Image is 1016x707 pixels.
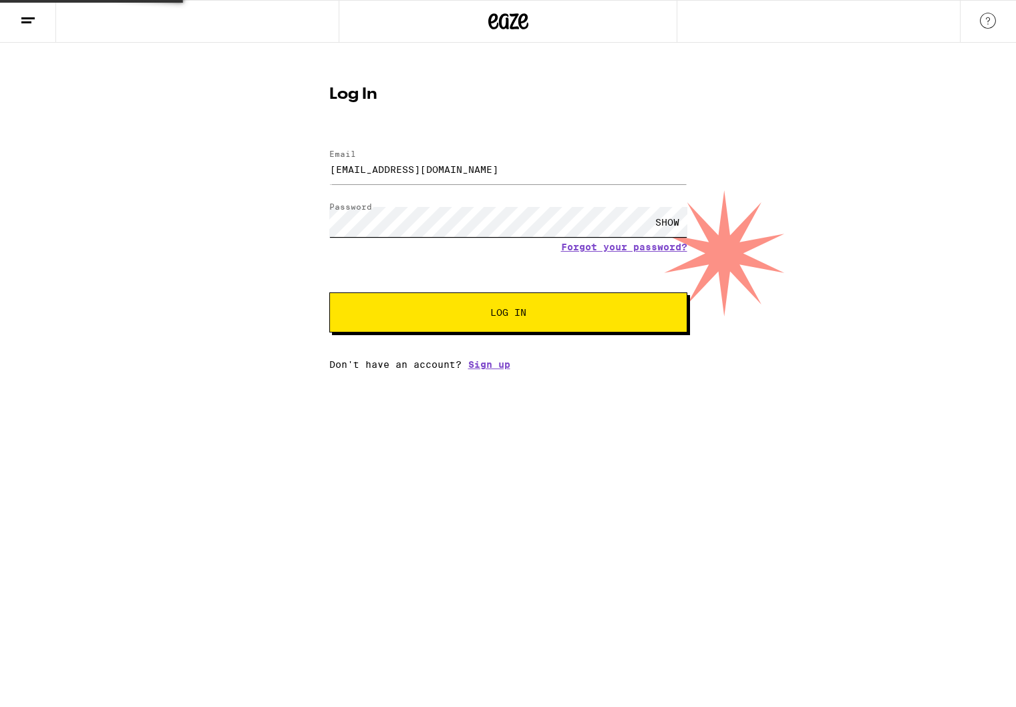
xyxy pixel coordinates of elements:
button: Log In [329,292,687,332]
a: Forgot your password? [561,242,687,252]
div: SHOW [647,207,687,237]
input: Email [329,154,687,184]
span: Hi. Need any help? [8,9,96,20]
a: Sign up [468,359,510,370]
label: Email [329,150,356,158]
div: Don't have an account? [329,359,687,370]
span: Log In [490,308,526,317]
h1: Log In [329,87,687,103]
label: Password [329,202,372,211]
